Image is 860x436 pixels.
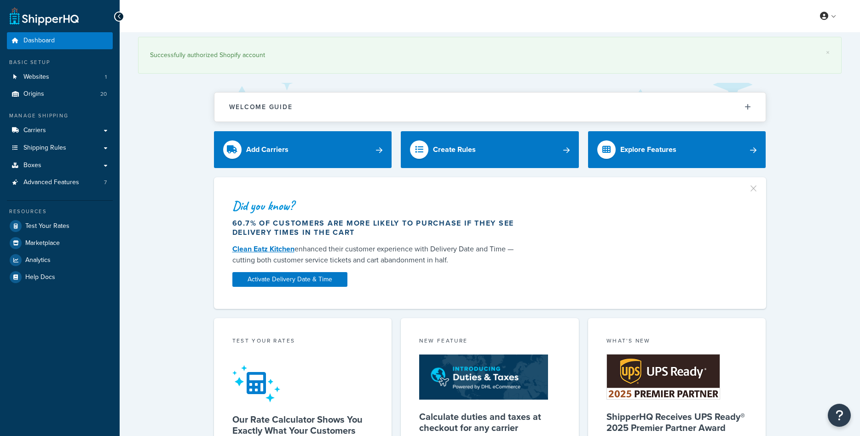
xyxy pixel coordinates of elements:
[23,73,49,81] span: Websites
[100,90,107,98] span: 20
[23,90,44,98] span: Origins
[7,174,113,191] li: Advanced Features
[25,273,55,281] span: Help Docs
[7,69,113,86] li: Websites
[7,58,113,66] div: Basic Setup
[25,239,60,247] span: Marketplace
[232,337,374,347] div: Test your rates
[620,143,676,156] div: Explore Features
[23,144,66,152] span: Shipping Rules
[7,269,113,285] a: Help Docs
[419,337,560,347] div: New Feature
[23,162,41,169] span: Boxes
[7,140,113,157] a: Shipping Rules
[7,252,113,268] a: Analytics
[232,244,523,266] div: enhanced their customer experience with Delivery Date and Time — cutting both customer service ti...
[433,143,476,156] div: Create Rules
[104,179,107,186] span: 7
[214,131,392,168] a: Add Carriers
[229,104,293,110] h2: Welcome Guide
[232,244,294,254] a: Clean Eatz Kitchen
[7,86,113,103] a: Origins20
[7,69,113,86] a: Websites1
[232,199,523,212] div: Did you know?
[7,208,113,215] div: Resources
[7,157,113,174] a: Boxes
[7,112,113,120] div: Manage Shipping
[246,143,289,156] div: Add Carriers
[606,411,748,433] h5: ShipperHQ Receives UPS Ready® 2025 Premier Partner Award
[588,131,766,168] a: Explore Features
[23,179,79,186] span: Advanced Features
[23,37,55,45] span: Dashboard
[214,93,766,122] button: Welcome Guide
[25,222,69,230] span: Test Your Rates
[232,272,347,287] a: Activate Delivery Date & Time
[828,404,851,427] button: Open Resource Center
[7,218,113,234] a: Test Your Rates
[25,256,51,264] span: Analytics
[7,86,113,103] li: Origins
[826,49,830,56] a: ×
[7,235,113,251] a: Marketplace
[606,337,748,347] div: What's New
[105,73,107,81] span: 1
[419,411,560,433] h5: Calculate duties and taxes at checkout for any carrier
[401,131,579,168] a: Create Rules
[7,122,113,139] a: Carriers
[150,49,830,62] div: Successfully authorized Shopify account
[232,219,523,237] div: 60.7% of customers are more likely to purchase if they see delivery times in the cart
[7,174,113,191] a: Advanced Features7
[23,127,46,134] span: Carriers
[7,32,113,49] a: Dashboard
